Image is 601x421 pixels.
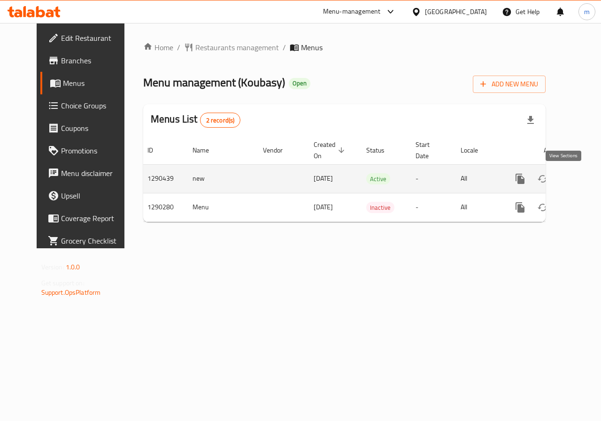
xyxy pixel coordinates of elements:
td: - [408,193,453,222]
a: Home [143,42,173,53]
a: Grocery Checklist [40,230,137,252]
span: Edit Restaurant [61,32,130,44]
span: [DATE] [314,201,333,213]
div: Active [366,173,390,184]
span: Menus [63,77,130,89]
span: Get support on: [41,277,85,289]
td: - [408,164,453,193]
span: 1.0.0 [66,261,80,273]
span: Version: [41,261,64,273]
button: Change Status [532,168,554,190]
span: Inactive [366,202,394,213]
td: new [185,164,255,193]
a: Promotions [40,139,137,162]
span: Status [366,145,397,156]
td: All [453,193,501,222]
span: Name [193,145,221,156]
span: Choice Groups [61,100,130,111]
span: Promotions [61,145,130,156]
span: Menu management ( Koubasy ) [143,72,285,93]
span: [DATE] [314,172,333,184]
span: Active [366,174,390,184]
a: Choice Groups [40,94,137,117]
a: Menus [40,72,137,94]
button: Change Status [532,196,554,219]
button: more [509,168,532,190]
span: Vendor [263,145,295,156]
a: Restaurants management [184,42,279,53]
td: Menu [185,193,255,222]
td: All [453,164,501,193]
div: Open [289,78,310,89]
div: [GEOGRAPHIC_DATA] [425,7,487,17]
a: Menu disclaimer [40,162,137,184]
span: Coverage Report [61,213,130,224]
span: ID [147,145,165,156]
span: Grocery Checklist [61,235,130,246]
span: Start Date [416,139,442,161]
span: Branches [61,55,130,66]
span: Upsell [61,190,130,201]
span: Created On [314,139,347,161]
td: 1290439 [140,164,185,193]
span: Locale [461,145,490,156]
li: / [177,42,180,53]
div: Total records count [200,113,241,128]
nav: breadcrumb [143,42,546,53]
button: more [509,196,532,219]
div: Export file [519,109,542,131]
span: Open [289,79,310,87]
li: / [283,42,286,53]
button: Add New Menu [473,76,546,93]
span: Add New Menu [480,78,538,90]
div: Menu-management [323,6,381,17]
a: Upsell [40,184,137,207]
span: Restaurants management [195,42,279,53]
a: Coupons [40,117,137,139]
a: Coverage Report [40,207,137,230]
span: m [584,7,590,17]
a: Support.OpsPlatform [41,286,101,299]
a: Branches [40,49,137,72]
span: 2 record(s) [200,116,240,125]
h2: Menus List [151,112,240,128]
td: 1290280 [140,193,185,222]
span: Coupons [61,122,130,134]
a: Edit Restaurant [40,27,137,49]
span: Menus [301,42,323,53]
span: Menu disclaimer [61,168,130,179]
